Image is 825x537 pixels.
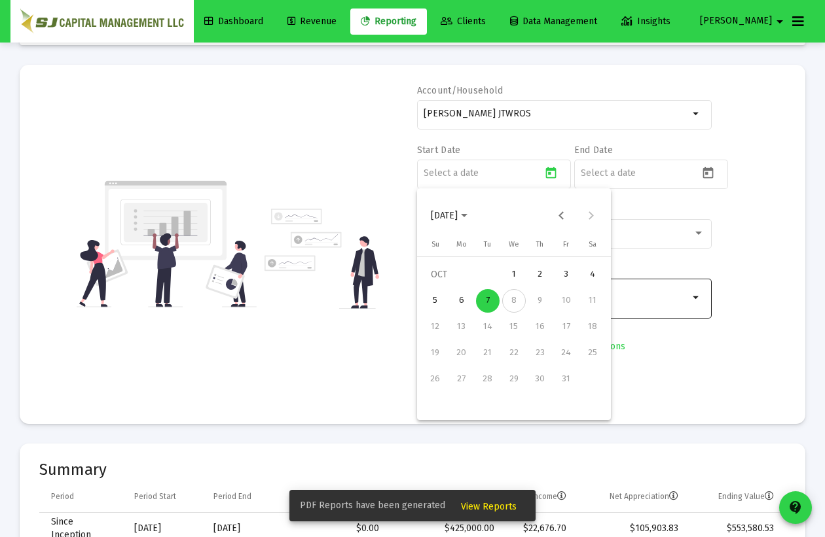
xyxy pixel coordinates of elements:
[528,341,552,365] div: 23
[527,288,553,314] button: 2025-10-09
[555,289,578,313] div: 10
[581,341,604,365] div: 25
[424,368,447,391] div: 26
[581,315,604,339] div: 18
[528,289,552,313] div: 9
[553,366,579,392] button: 2025-10-31
[548,203,574,229] button: Previous month
[422,262,501,288] td: OCT
[476,341,500,365] div: 21
[449,314,475,340] button: 2025-10-13
[581,289,604,313] div: 11
[450,289,473,313] div: 6
[424,315,447,339] div: 12
[422,340,449,366] button: 2025-10-19
[450,315,473,339] div: 13
[527,262,553,288] button: 2025-10-02
[581,263,604,286] div: 4
[553,340,579,366] button: 2025-10-24
[579,262,606,288] button: 2025-10-04
[475,314,501,340] button: 2025-10-14
[422,314,449,340] button: 2025-10-12
[502,341,526,365] div: 22
[528,263,552,286] div: 2
[563,240,569,249] span: Fr
[422,366,449,392] button: 2025-10-26
[579,288,606,314] button: 2025-10-11
[501,340,527,366] button: 2025-10-22
[450,341,473,365] div: 20
[475,366,501,392] button: 2025-10-28
[501,314,527,340] button: 2025-10-15
[476,368,500,391] div: 28
[553,314,579,340] button: 2025-10-17
[553,262,579,288] button: 2025-10-03
[528,368,552,391] div: 30
[424,289,447,313] div: 5
[431,240,439,249] span: Su
[502,368,526,391] div: 29
[555,341,578,365] div: 24
[577,203,604,229] button: Next month
[501,288,527,314] button: 2025-10-08
[502,315,526,339] div: 15
[420,203,478,229] button: Choose month and year
[501,366,527,392] button: 2025-10-29
[424,341,447,365] div: 19
[431,210,458,221] span: [DATE]
[527,340,553,366] button: 2025-10-23
[555,368,578,391] div: 31
[528,315,552,339] div: 16
[475,340,501,366] button: 2025-10-21
[484,240,491,249] span: Tu
[555,263,578,286] div: 3
[449,288,475,314] button: 2025-10-06
[509,240,519,249] span: We
[449,340,475,366] button: 2025-10-20
[527,314,553,340] button: 2025-10-16
[579,314,606,340] button: 2025-10-18
[536,240,543,249] span: Th
[502,289,526,313] div: 8
[501,262,527,288] button: 2025-10-01
[476,289,500,313] div: 7
[422,288,449,314] button: 2025-10-05
[476,315,500,339] div: 14
[579,340,606,366] button: 2025-10-25
[502,263,526,286] div: 1
[555,315,578,339] div: 17
[450,368,473,391] div: 27
[456,240,467,249] span: Mo
[527,366,553,392] button: 2025-10-30
[589,240,596,249] span: Sa
[449,366,475,392] button: 2025-10-27
[475,288,501,314] button: 2025-10-07
[553,288,579,314] button: 2025-10-10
